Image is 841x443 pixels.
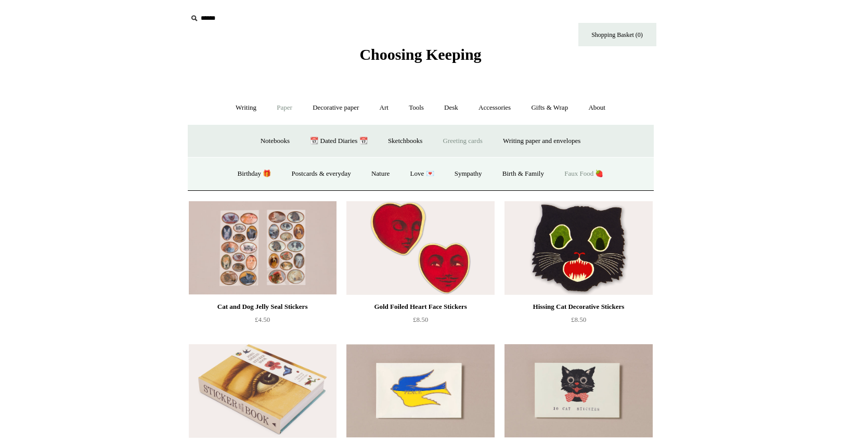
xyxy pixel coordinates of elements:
a: 📆 Dated Diaries 📆 [301,127,377,155]
a: Decorative paper [303,94,368,122]
span: £4.50 [255,316,270,323]
a: Cat and Dog Jelly Seal Stickers Cat and Dog Jelly Seal Stickers [189,201,337,295]
a: Tools [399,94,433,122]
a: Sketchbooks [379,127,432,155]
img: Cat and Dog Jelly Seal Stickers [189,201,337,295]
a: Desk [435,94,468,122]
img: Gold Foiled Heart Face Stickers [346,201,494,295]
div: Cat and Dog Jelly Seal Stickers [191,301,334,313]
a: Postcards & everyday [282,160,360,188]
a: Gifts & Wrap [522,94,577,122]
a: Nonprofit Ukraine Peace Dove Stickers Nonprofit Ukraine Peace Dove Stickers [346,344,494,438]
span: £8.50 [571,316,586,323]
a: Shopping Basket (0) [578,23,656,46]
a: Gold Foiled Heart Face Stickers Gold Foiled Heart Face Stickers [346,201,494,295]
div: Hissing Cat Decorative Stickers [507,301,650,313]
div: Gold Foiled Heart Face Stickers [349,301,491,313]
a: About [579,94,615,122]
a: Smiling Cat Decorative Stickers Smiling Cat Decorative Stickers [504,344,652,438]
img: Smiling Cat Decorative Stickers [504,344,652,438]
img: John Derian Sticker Book [189,344,337,438]
a: Writing paper and envelopes [494,127,590,155]
a: Hissing Cat Decorative Stickers Hissing Cat Decorative Stickers [504,201,652,295]
a: Cat and Dog Jelly Seal Stickers £4.50 [189,301,337,343]
img: Hissing Cat Decorative Stickers [504,201,652,295]
span: £8.50 [413,316,428,323]
a: Notebooks [251,127,299,155]
a: Writing [226,94,266,122]
img: Nonprofit Ukraine Peace Dove Stickers [346,344,494,438]
a: Hissing Cat Decorative Stickers £8.50 [504,301,652,343]
a: Birthday 🎁 [228,160,281,188]
a: Greeting cards [434,127,492,155]
a: Art [370,94,398,122]
a: Accessories [469,94,520,122]
a: Faux Food 🍓 [555,160,613,188]
a: Paper [267,94,302,122]
a: John Derian Sticker Book John Derian Sticker Book [189,344,337,438]
a: Sympathy [445,160,491,188]
a: Birth & Family [493,160,553,188]
a: Love 💌 [401,160,444,188]
a: Nature [362,160,399,188]
a: Choosing Keeping [359,54,481,61]
span: Choosing Keeping [359,46,481,63]
a: Gold Foiled Heart Face Stickers £8.50 [346,301,494,343]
